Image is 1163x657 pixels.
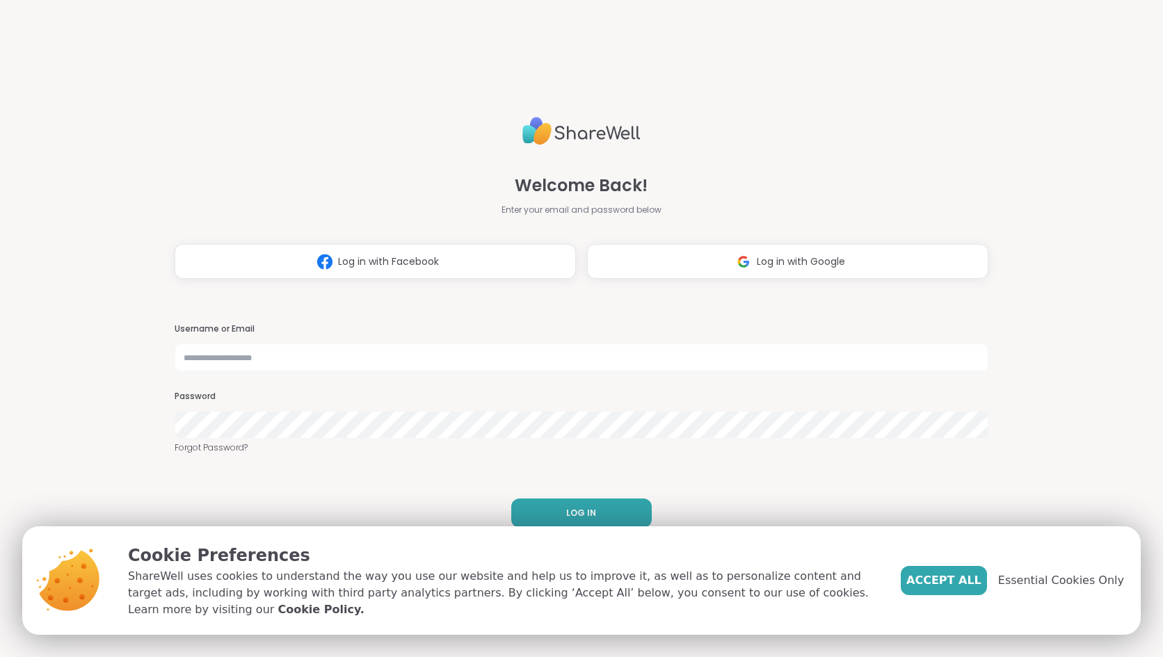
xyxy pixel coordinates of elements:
[278,601,364,618] a: Cookie Policy.
[312,249,338,275] img: ShareWell Logomark
[587,244,988,279] button: Log in with Google
[175,391,988,403] h3: Password
[998,572,1124,589] span: Essential Cookies Only
[566,507,596,519] span: LOG IN
[511,498,652,528] button: LOG IN
[502,204,661,216] span: Enter your email and password below
[128,568,879,618] p: ShareWell uses cookies to understand the way you use our website and help us to improve it, as we...
[175,323,988,335] h3: Username or Email
[906,572,981,589] span: Accept All
[175,441,988,454] a: Forgot Password?
[730,249,757,275] img: ShareWell Logomark
[338,254,439,269] span: Log in with Facebook
[128,543,879,568] p: Cookie Preferences
[515,173,648,198] span: Welcome Back!
[757,254,845,269] span: Log in with Google
[175,244,576,279] button: Log in with Facebook
[522,111,641,151] img: ShareWell Logo
[901,566,987,595] button: Accept All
